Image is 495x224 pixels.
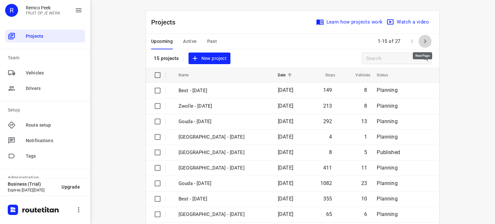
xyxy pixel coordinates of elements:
[278,165,293,171] span: [DATE]
[8,54,85,61] p: Team
[5,30,85,43] div: Projects
[377,211,397,217] span: Planning
[8,181,56,187] p: Business (Trial)
[5,66,85,79] div: Vehicles
[26,5,60,10] p: Remco Peek
[278,196,293,202] span: [DATE]
[364,87,367,93] span: 8
[26,85,82,92] span: Drivers
[278,71,294,79] span: Date
[323,118,332,124] span: 292
[8,188,56,192] p: Expires [DATE][DATE]
[323,103,332,109] span: 213
[179,211,268,218] p: Antwerpen - Wednesday
[364,103,367,109] span: 8
[189,53,230,64] button: New project
[56,181,85,193] button: Upgrade
[5,119,85,131] div: Route setup
[317,71,335,79] span: Stops
[329,134,332,140] span: 4
[179,164,268,172] p: Zwolle - Thursday
[364,149,367,155] span: 5
[377,87,397,93] span: Planning
[278,149,293,155] span: [DATE]
[361,180,367,186] span: 23
[179,87,268,94] p: Best - Friday
[377,118,397,124] span: Planning
[179,71,197,79] span: Name
[377,149,400,155] span: Published
[375,34,403,48] span: 1-15 of 27
[361,118,367,124] span: 13
[5,4,18,17] div: R
[62,184,80,190] span: Upgrade
[26,70,82,76] span: Vehicles
[364,211,367,217] span: 6
[5,134,85,147] div: Notifications
[154,55,179,61] p: 15 projects
[26,33,82,40] span: Projects
[323,165,332,171] span: 411
[377,103,397,109] span: Planning
[377,71,396,79] span: Status
[26,11,60,15] p: FRUIT OP JE WERK
[8,174,85,181] p: Administration
[26,122,82,129] span: Route setup
[26,137,82,144] span: Notifications
[361,196,367,202] span: 10
[278,103,293,109] span: [DATE]
[179,149,268,156] p: Gemeente Rotterdam - Thursday
[347,71,370,79] span: Vehicles
[278,180,293,186] span: [DATE]
[361,165,367,171] span: 11
[278,118,293,124] span: [DATE]
[5,150,85,162] div: Tags
[179,195,268,203] p: Best - Thursday
[320,180,332,186] span: 1082
[179,102,268,110] p: Zwolle - Friday
[278,211,293,217] span: [DATE]
[183,37,197,45] span: Active
[323,87,332,93] span: 149
[151,37,173,45] span: Upcoming
[179,118,268,125] p: Gouda - Friday
[323,196,332,202] span: 355
[207,37,217,45] span: Past
[8,107,85,113] p: Setup
[329,149,332,155] span: 8
[326,211,332,217] span: 65
[192,54,227,63] span: New project
[278,87,293,93] span: [DATE]
[179,180,268,187] p: Gouda - Thursday
[278,134,293,140] span: [DATE]
[151,17,181,27] p: Projects
[5,82,85,95] div: Drivers
[366,54,422,63] input: Search projects
[406,35,419,48] span: Previous Page
[377,134,397,140] span: Planning
[377,180,397,186] span: Planning
[26,153,82,160] span: Tags
[364,134,367,140] span: 1
[179,133,268,141] p: Antwerpen - Thursday
[377,165,397,171] span: Planning
[377,196,397,202] span: Planning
